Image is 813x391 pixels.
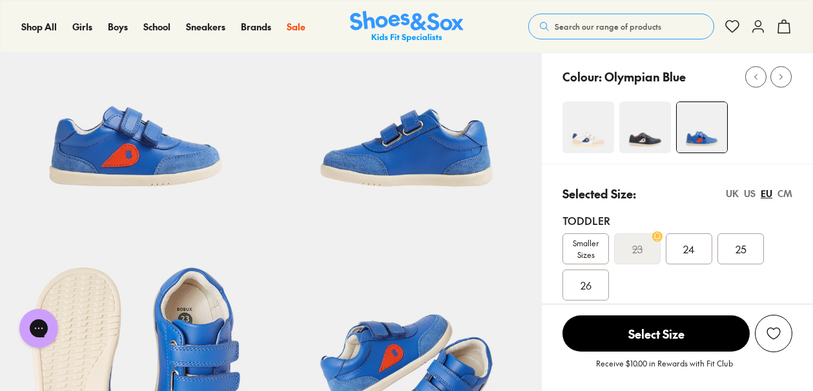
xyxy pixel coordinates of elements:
[632,241,643,257] s: 23
[21,20,57,34] a: Shop All
[562,68,602,85] p: Colour:
[744,187,756,200] div: US
[563,237,608,260] span: Smaller Sizes
[555,21,661,32] span: Search our range of products
[186,20,225,34] a: Sneakers
[241,20,271,33] span: Brands
[726,187,739,200] div: UK
[143,20,170,34] a: School
[562,185,636,202] p: Selected Size:
[21,20,57,33] span: Shop All
[596,357,733,381] p: Receive $10.00 in Rewards with Fit Club
[186,20,225,33] span: Sneakers
[287,20,305,33] span: Sale
[683,241,695,257] span: 24
[72,20,92,33] span: Girls
[562,315,750,352] span: Select Size
[755,315,792,352] button: Add to Wishlist
[108,20,128,34] a: Boys
[143,20,170,33] span: School
[350,11,464,43] a: Shoes & Sox
[562,101,614,153] img: 4-501627_1
[562,213,792,228] div: Toddler
[562,315,750,352] button: Select Size
[287,20,305,34] a: Sale
[736,241,746,257] span: 25
[13,304,65,352] iframe: Gorgias live chat messenger
[581,277,592,293] span: 26
[677,102,727,153] img: 4-532084_1
[619,101,671,153] img: 4-532079_1
[761,187,772,200] div: EU
[108,20,128,33] span: Boys
[72,20,92,34] a: Girls
[777,187,792,200] div: CM
[528,14,714,39] button: Search our range of products
[350,11,464,43] img: SNS_Logo_Responsive.svg
[241,20,271,34] a: Brands
[604,68,686,85] p: Olympian Blue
